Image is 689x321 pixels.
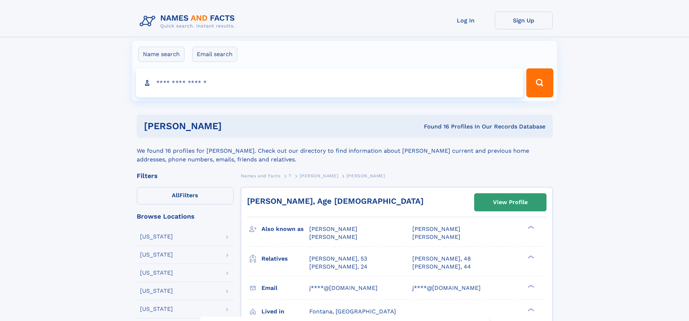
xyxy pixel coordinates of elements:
[309,233,357,240] span: [PERSON_NAME]
[475,194,546,211] a: View Profile
[261,305,309,318] h3: Lived in
[526,254,535,259] div: ❯
[137,173,234,179] div: Filters
[495,12,553,29] a: Sign Up
[140,270,173,276] div: [US_STATE]
[309,225,357,232] span: [PERSON_NAME]
[138,47,184,62] label: Name search
[309,308,396,315] span: Fontana, [GEOGRAPHIC_DATA]
[137,138,553,164] div: We found 16 profiles for [PERSON_NAME]. Check out our directory to find information about [PERSON...
[192,47,237,62] label: Email search
[140,306,173,312] div: [US_STATE]
[261,282,309,294] h3: Email
[261,253,309,265] h3: Relatives
[412,255,471,263] a: [PERSON_NAME], 48
[299,173,338,178] span: [PERSON_NAME]
[412,225,460,232] span: [PERSON_NAME]
[526,284,535,288] div: ❯
[136,68,523,97] input: search input
[526,68,553,97] button: Search Button
[412,233,460,240] span: [PERSON_NAME]
[289,173,292,178] span: T
[247,197,424,206] a: [PERSON_NAME], Age [DEMOGRAPHIC_DATA]
[323,123,545,131] div: Found 16 Profiles In Our Records Database
[299,171,338,180] a: [PERSON_NAME]
[241,171,281,180] a: Names and Facts
[346,173,385,178] span: [PERSON_NAME]
[309,255,367,263] a: [PERSON_NAME], 53
[526,307,535,312] div: ❯
[309,263,367,271] a: [PERSON_NAME], 24
[261,223,309,235] h3: Also known as
[412,263,471,271] a: [PERSON_NAME], 44
[137,213,234,220] div: Browse Locations
[140,234,173,240] div: [US_STATE]
[437,12,495,29] a: Log In
[172,192,179,199] span: All
[137,12,241,31] img: Logo Names and Facts
[493,194,528,211] div: View Profile
[526,225,535,230] div: ❯
[140,288,173,294] div: [US_STATE]
[144,122,323,131] h1: [PERSON_NAME]
[289,171,292,180] a: T
[140,252,173,258] div: [US_STATE]
[137,187,234,204] label: Filters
